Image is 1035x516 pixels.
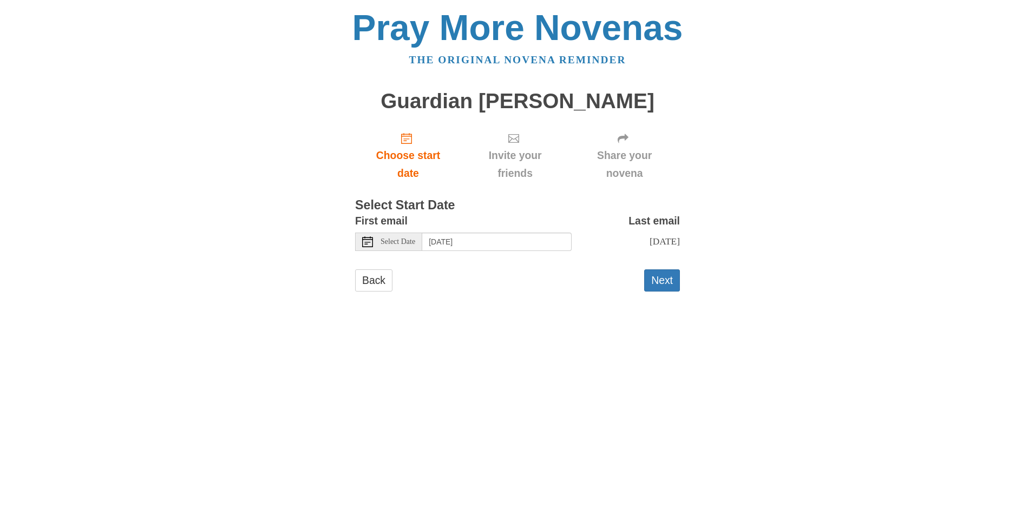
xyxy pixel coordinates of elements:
[355,269,392,292] a: Back
[366,147,450,182] span: Choose start date
[580,147,669,182] span: Share your novena
[628,212,680,230] label: Last email
[381,238,415,246] span: Select Date
[352,8,683,48] a: Pray More Novenas
[355,199,680,213] h3: Select Start Date
[355,123,461,188] a: Choose start date
[650,236,680,247] span: [DATE]
[409,54,626,65] a: The original novena reminder
[461,123,569,188] div: Click "Next" to confirm your start date first.
[644,269,680,292] button: Next
[569,123,680,188] div: Click "Next" to confirm your start date first.
[472,147,558,182] span: Invite your friends
[355,90,680,113] h1: Guardian [PERSON_NAME]
[355,212,408,230] label: First email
